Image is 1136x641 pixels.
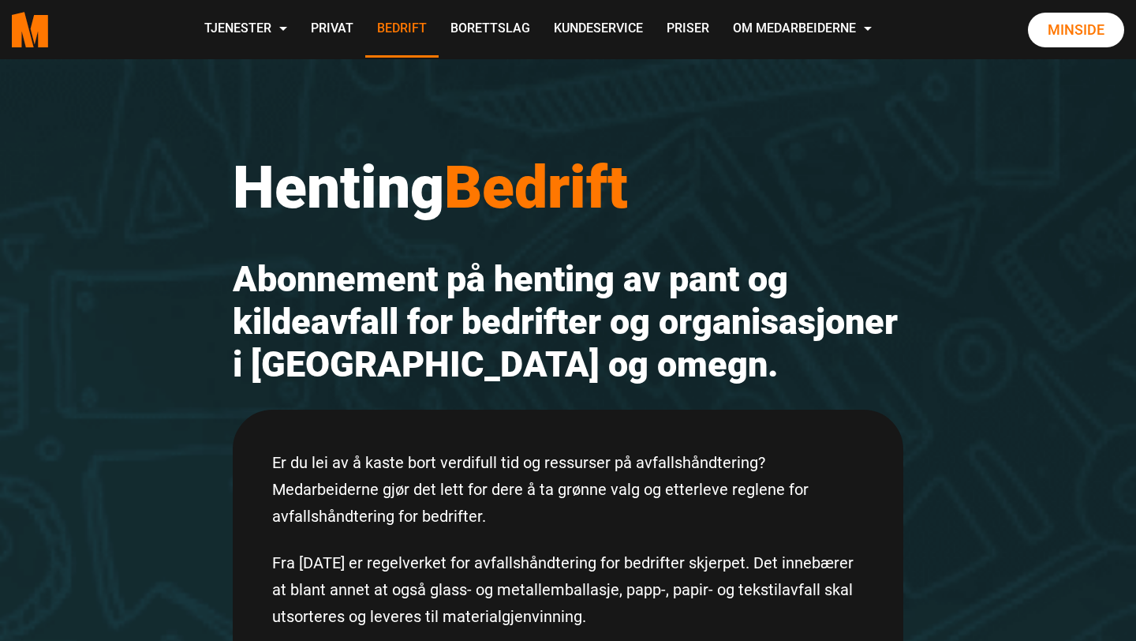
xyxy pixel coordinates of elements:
h2: Abonnement på henting av pant og kildeavfall for bedrifter og organisasjoner i [GEOGRAPHIC_DATA] ... [233,258,903,386]
h1: Henting [233,152,903,223]
a: Borettslag [439,2,542,58]
p: Jeg ønsker kommunikasjon fra Medarbeiderne AS. [20,560,267,572]
a: Om Medarbeiderne [721,2,884,58]
span: Telefonnummer [296,216,372,229]
a: Tjenester [192,2,299,58]
p: Er du lei av å kaste bort verdifull tid og ressurser på avfallshåndtering? Medarbeiderne gjør det... [272,449,864,530]
a: Retningslinjer for personvern [384,587,525,600]
a: Privat [299,2,365,58]
a: Minside [1028,13,1124,47]
a: Kundeservice [542,2,655,58]
span: Bedrift [444,152,628,222]
a: Bedrift [365,2,439,58]
a: Priser [655,2,721,58]
span: Etternavn [296,152,343,164]
p: Fra [DATE] er regelverket for avfallshåndtering for bedrifter skjerpet. Det innebærer at blant an... [272,549,864,630]
input: Jeg ønsker kommunikasjon fra Medarbeiderne AS. [4,561,14,572]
